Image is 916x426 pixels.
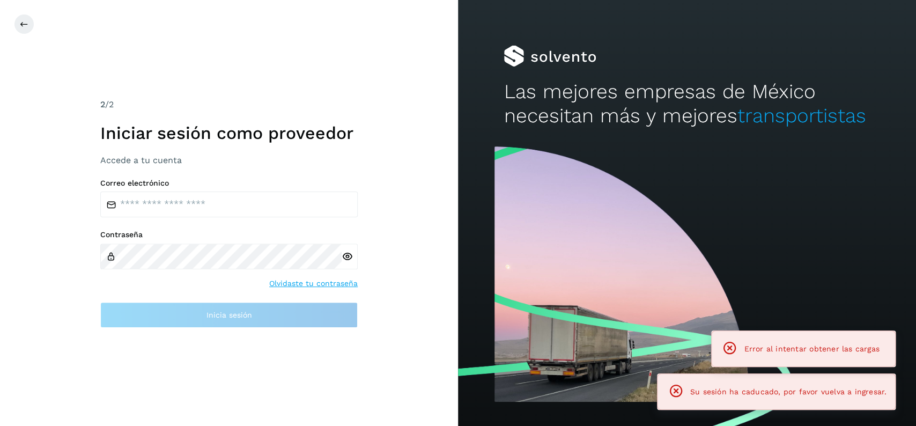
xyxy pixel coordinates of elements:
div: /2 [100,98,358,111]
span: 2 [100,99,105,109]
h2: Las mejores empresas de México necesitan más y mejores [504,80,870,128]
span: Error al intentar obtener las cargas [744,344,879,353]
span: Su sesión ha caducado, por favor vuelva a ingresar. [690,387,887,396]
label: Correo electrónico [100,179,358,188]
h3: Accede a tu cuenta [100,155,358,165]
span: transportistas [737,104,866,127]
a: Olvidaste tu contraseña [269,278,358,289]
label: Contraseña [100,230,358,239]
span: Inicia sesión [206,311,252,319]
h1: Iniciar sesión como proveedor [100,123,358,143]
button: Inicia sesión [100,302,358,328]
